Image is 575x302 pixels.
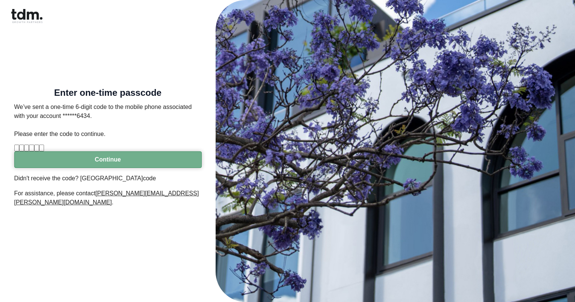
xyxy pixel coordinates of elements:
[14,89,202,97] h5: Enter one-time passcode
[24,145,29,151] input: Digit 3
[39,145,44,151] input: Digit 6
[14,151,202,168] button: Continue
[14,103,202,139] p: We’ve sent a one-time 6-digit code to the mobile phone associated with your account ******6434. P...
[14,145,19,151] input: Please enter verification code. Digit 1
[143,175,156,181] a: code
[14,190,199,205] u: [PERSON_NAME][EMAIL_ADDRESS][PERSON_NAME][DOMAIN_NAME]
[34,145,39,151] input: Digit 5
[19,145,24,151] input: Digit 2
[14,189,202,207] p: For assistance, please contact .
[14,174,202,183] p: Didn't receive the code? [GEOGRAPHIC_DATA]
[29,145,34,151] input: Digit 4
